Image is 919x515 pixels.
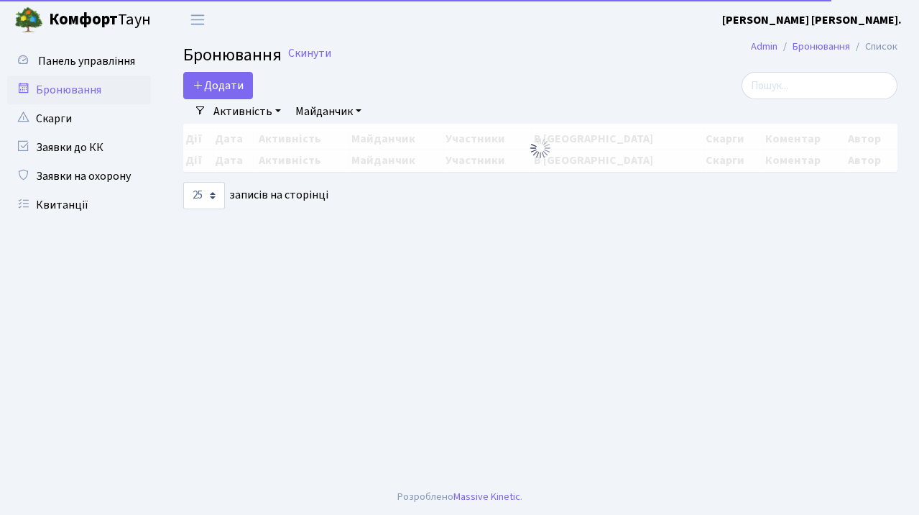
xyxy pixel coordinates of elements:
[14,6,43,35] img: logo.png
[180,8,216,32] button: Переключити навігацію
[453,489,520,504] a: Massive Kinetic
[38,53,135,69] span: Панель управління
[729,32,919,62] nav: breadcrumb
[751,39,777,54] a: Admin
[183,182,225,209] select: записів на сторінці
[722,12,902,28] b: [PERSON_NAME] [PERSON_NAME].
[7,133,151,162] a: Заявки до КК
[7,47,151,76] a: Панель управління
[7,162,151,191] a: Заявки на охорону
[49,8,151,32] span: Таун
[7,76,151,104] a: Бронювання
[288,47,331,60] a: Скинути
[208,99,287,124] a: Активність
[7,104,151,133] a: Скарги
[529,137,552,160] img: Обробка...
[722,12,902,29] a: [PERSON_NAME] [PERSON_NAME].
[290,99,367,124] a: Майданчик
[397,489,522,505] div: Розроблено .
[742,72,897,99] input: Пошук...
[183,182,328,209] label: записів на сторінці
[183,72,253,99] button: Додати
[7,191,151,219] a: Квитанції
[850,39,897,55] li: Список
[49,8,118,31] b: Комфорт
[793,39,850,54] a: Бронювання
[183,42,282,68] span: Бронювання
